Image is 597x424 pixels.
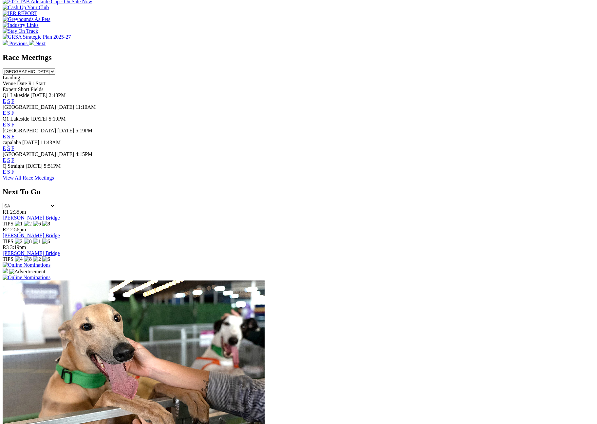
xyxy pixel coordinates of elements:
[3,10,37,16] img: IER REPORT
[76,128,93,133] span: 5:19PM
[15,256,23,262] img: 4
[10,209,26,215] span: 2:35pm
[42,239,50,244] img: 6
[3,187,594,196] h2: Next To Go
[30,92,47,98] span: [DATE]
[3,175,54,181] a: View All Race Meetings
[42,256,50,262] img: 6
[3,134,6,139] a: E
[3,110,6,116] a: E
[3,256,13,262] span: TIPS
[24,221,32,227] img: 2
[28,81,46,86] span: R1 Start
[3,215,60,221] a: [PERSON_NAME] Bridge
[15,221,23,227] img: 1
[11,134,14,139] a: F
[44,163,61,169] span: 5:51PM
[9,41,28,46] span: Previous
[3,227,9,232] span: R2
[11,122,14,127] a: F
[3,98,6,104] a: E
[29,40,34,45] img: chevron-right-pager-white.svg
[3,233,60,238] a: [PERSON_NAME] Bridge
[9,269,45,275] img: Advertisement
[3,157,6,163] a: E
[3,244,9,250] span: R3
[3,53,594,62] h2: Race Meetings
[11,98,14,104] a: F
[3,92,29,98] span: Q1 Lakeside
[33,239,41,244] img: 1
[3,41,29,46] a: Previous
[3,122,6,127] a: E
[7,122,10,127] a: S
[57,128,74,133] span: [DATE]
[15,239,23,244] img: 2
[10,227,26,232] span: 2:56pm
[11,169,14,175] a: F
[3,221,13,226] span: TIPS
[22,140,39,145] span: [DATE]
[33,221,41,227] img: 6
[3,169,6,175] a: E
[3,239,13,244] span: TIPS
[49,92,66,98] span: 2:48PM
[3,209,9,215] span: R1
[7,98,10,104] a: S
[3,275,50,280] img: Online Nominations
[3,16,50,22] img: Greyhounds As Pets
[30,116,47,122] span: [DATE]
[26,163,43,169] span: [DATE]
[3,81,16,86] span: Venue
[29,41,46,46] a: Next
[3,151,56,157] span: [GEOGRAPHIC_DATA]
[76,151,93,157] span: 4:15PM
[18,87,29,92] span: Short
[3,250,60,256] a: [PERSON_NAME] Bridge
[3,116,29,122] span: Q1 Lakeside
[7,110,10,116] a: S
[3,140,21,145] span: capalaba
[11,145,14,151] a: F
[7,157,10,163] a: S
[7,145,10,151] a: S
[24,256,32,262] img: 8
[3,262,50,268] img: Online Nominations
[3,87,17,92] span: Expert
[3,34,71,40] img: GRSA Strategic Plan 2025-27
[76,104,96,110] span: 11:10AM
[10,244,26,250] span: 3:19pm
[7,169,10,175] a: S
[30,87,43,92] span: Fields
[17,81,27,86] span: Date
[11,110,14,116] a: F
[3,268,8,273] img: 15187_Greyhounds_GreysPlayCentral_Resize_SA_WebsiteBanner_300x115_2025.jpg
[57,151,74,157] span: [DATE]
[41,140,61,145] span: 11:43AM
[11,157,14,163] a: F
[3,104,56,110] span: [GEOGRAPHIC_DATA]
[24,239,32,244] img: 8
[42,221,50,227] img: 8
[3,28,38,34] img: Stay On Track
[57,104,74,110] span: [DATE]
[33,256,41,262] img: 2
[3,128,56,133] span: [GEOGRAPHIC_DATA]
[3,163,24,169] span: Q Straight
[49,116,66,122] span: 5:10PM
[3,22,39,28] img: Industry Links
[3,5,49,10] img: Cash Up Your Club
[35,41,46,46] span: Next
[3,40,8,45] img: chevron-left-pager-white.svg
[3,75,24,80] span: Loading...
[7,134,10,139] a: S
[3,145,6,151] a: E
